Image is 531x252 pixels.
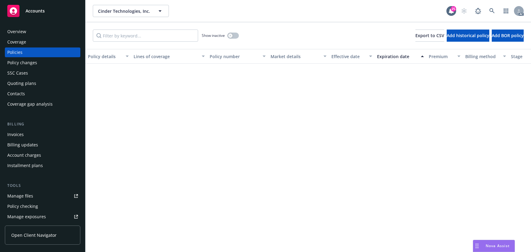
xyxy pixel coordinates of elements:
[331,53,365,60] div: Effective date
[7,99,53,109] div: Coverage gap analysis
[7,27,26,37] div: Overview
[5,130,80,139] a: Invoices
[5,150,80,160] a: Account charges
[134,53,198,60] div: Lines of coverage
[472,5,484,17] a: Report a Bug
[377,53,417,60] div: Expiration date
[5,79,80,88] a: Quoting plans
[7,201,38,211] div: Policy checking
[131,49,207,64] button: Lines of coverage
[5,27,80,37] a: Overview
[268,49,329,64] button: Market details
[5,161,80,170] a: Installment plans
[7,79,36,88] div: Quoting plans
[426,49,463,64] button: Premium
[5,47,80,57] a: Policies
[465,53,499,60] div: Billing method
[271,53,320,60] div: Market details
[202,33,225,38] span: Show inactive
[5,121,80,127] div: Billing
[7,58,37,68] div: Policy changes
[93,30,198,42] input: Filter by keyword...
[473,240,515,252] button: Nova Assist
[7,47,23,57] div: Policies
[492,33,524,38] span: Add BOR policy
[7,68,28,78] div: SSC Cases
[7,130,24,139] div: Invoices
[7,161,43,170] div: Installment plans
[5,212,80,222] a: Manage exposures
[451,6,456,12] div: 25
[7,150,41,160] div: Account charges
[207,49,268,64] button: Policy number
[463,49,508,64] button: Billing method
[86,49,131,64] button: Policy details
[415,33,444,38] span: Export to CSV
[415,30,444,42] button: Export to CSV
[473,240,481,252] div: Drag to move
[486,5,498,17] a: Search
[447,33,489,38] span: Add historical policy
[375,49,426,64] button: Expiration date
[447,30,489,42] button: Add historical policy
[486,243,510,248] span: Nova Assist
[210,53,259,60] div: Policy number
[5,99,80,109] a: Coverage gap analysis
[5,201,80,211] a: Policy checking
[5,58,80,68] a: Policy changes
[7,89,25,99] div: Contacts
[429,53,454,60] div: Premium
[11,232,57,238] span: Open Client Navigator
[5,37,80,47] a: Coverage
[7,191,33,201] div: Manage files
[5,191,80,201] a: Manage files
[329,49,375,64] button: Effective date
[5,2,80,19] a: Accounts
[458,5,470,17] a: Start snowing
[7,140,38,150] div: Billing updates
[5,89,80,99] a: Contacts
[5,183,80,189] div: Tools
[93,5,169,17] button: Cinder Technologies, Inc.
[492,30,524,42] button: Add BOR policy
[7,37,26,47] div: Coverage
[26,9,45,13] span: Accounts
[500,5,512,17] a: Switch app
[5,68,80,78] a: SSC Cases
[98,8,151,14] span: Cinder Technologies, Inc.
[5,140,80,150] a: Billing updates
[511,53,530,60] div: Stage
[7,212,46,222] div: Manage exposures
[88,53,122,60] div: Policy details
